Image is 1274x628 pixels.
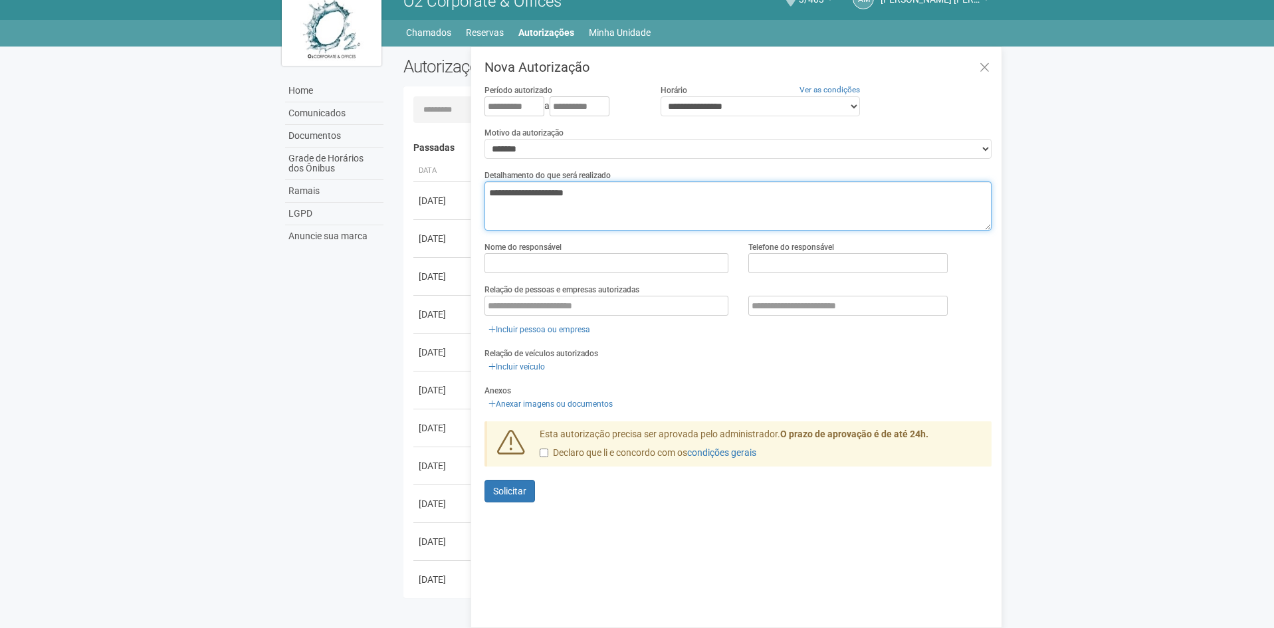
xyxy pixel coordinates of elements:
[484,169,611,181] label: Detalhamento do que será realizado
[484,84,552,96] label: Período autorizado
[518,23,574,42] a: Autorizações
[687,447,756,458] a: condições gerais
[285,203,383,225] a: LGPD
[484,348,598,360] label: Relação de veículos autorizados
[413,143,983,153] h4: Passadas
[406,23,451,42] a: Chamados
[484,397,617,411] a: Anexar imagens ou documentos
[484,127,564,139] label: Motivo da autorização
[484,96,640,116] div: a
[661,84,687,96] label: Horário
[540,447,756,460] label: Declaro que li e concordo com os
[419,421,468,435] div: [DATE]
[484,360,549,374] a: Incluir veículo
[285,102,383,125] a: Comunicados
[413,160,473,182] th: Data
[419,346,468,359] div: [DATE]
[285,125,383,148] a: Documentos
[780,429,928,439] strong: O prazo de aprovação é de até 24h.
[484,284,639,296] label: Relação de pessoas e empresas autorizadas
[419,573,468,586] div: [DATE]
[285,180,383,203] a: Ramais
[285,225,383,247] a: Anuncie sua marca
[540,449,548,457] input: Declaro que li e concordo com oscondições gerais
[799,85,860,94] a: Ver as condições
[419,232,468,245] div: [DATE]
[466,23,504,42] a: Reservas
[285,148,383,180] a: Grade de Horários dos Ônibus
[748,241,834,253] label: Telefone do responsável
[419,459,468,472] div: [DATE]
[419,497,468,510] div: [DATE]
[419,383,468,397] div: [DATE]
[484,385,511,397] label: Anexos
[419,308,468,321] div: [DATE]
[419,270,468,283] div: [DATE]
[484,60,992,74] h3: Nova Autorização
[419,535,468,548] div: [DATE]
[493,486,526,496] span: Solicitar
[403,56,688,76] h2: Autorizações
[530,428,992,467] div: Esta autorização precisa ser aprovada pelo administrador.
[419,194,468,207] div: [DATE]
[285,80,383,102] a: Home
[484,322,594,337] a: Incluir pessoa ou empresa
[484,480,535,502] button: Solicitar
[589,23,651,42] a: Minha Unidade
[484,241,562,253] label: Nome do responsável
